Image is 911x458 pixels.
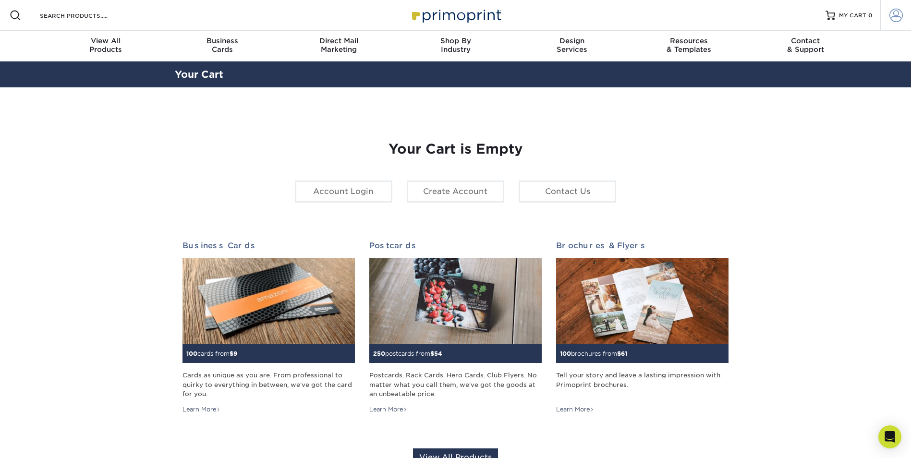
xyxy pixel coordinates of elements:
[631,31,747,61] a: Resources& Templates
[621,350,627,357] span: 61
[407,181,504,203] a: Create Account
[430,350,434,357] span: $
[839,12,866,20] span: MY CART
[280,36,397,54] div: Marketing
[868,12,873,19] span: 0
[182,241,355,414] a: Business Cards 100cards from$9 Cards as unique as you are. From professional to quirky to everyth...
[373,350,442,357] small: postcards from
[556,241,729,250] h2: Brochures & Flyers
[369,405,407,414] div: Learn More
[519,181,616,203] a: Contact Us
[48,36,164,45] span: View All
[747,36,864,54] div: & Support
[39,10,133,21] input: SEARCH PRODUCTS.....
[560,350,627,357] small: brochures from
[164,36,280,54] div: Cards
[280,31,397,61] a: Direct MailMarketing
[369,241,542,250] h2: Postcards
[369,258,542,344] img: Postcards
[878,425,901,448] div: Open Intercom Messenger
[369,241,542,414] a: Postcards 250postcards from$54 Postcards. Rack Cards. Hero Cards. Club Flyers. No matter what you...
[556,258,729,344] img: Brochures & Flyers
[295,181,392,203] a: Account Login
[164,31,280,61] a: BusinessCards
[631,36,747,45] span: Resources
[514,36,631,45] span: Design
[186,350,237,357] small: cards from
[280,36,397,45] span: Direct Mail
[514,36,631,54] div: Services
[408,5,504,25] img: Primoprint
[182,258,355,344] img: Business Cards
[48,31,164,61] a: View AllProducts
[182,371,355,398] div: Cards as unique as you are. From professional to quirky to everything in between, we've got the c...
[514,31,631,61] a: DesignServices
[186,350,197,357] span: 100
[560,350,571,357] span: 100
[434,350,442,357] span: 54
[164,36,280,45] span: Business
[48,36,164,54] div: Products
[182,141,729,157] h1: Your Cart is Empty
[230,350,233,357] span: $
[747,31,864,61] a: Contact& Support
[617,350,621,357] span: $
[369,371,542,398] div: Postcards. Rack Cards. Hero Cards. Club Flyers. No matter what you call them, we've got the goods...
[397,36,514,54] div: Industry
[175,69,223,80] a: Your Cart
[373,350,385,357] span: 250
[397,36,514,45] span: Shop By
[631,36,747,54] div: & Templates
[397,31,514,61] a: Shop ByIndustry
[182,241,355,250] h2: Business Cards
[556,405,594,414] div: Learn More
[182,405,220,414] div: Learn More
[556,241,729,414] a: Brochures & Flyers 100brochures from$61 Tell your story and leave a lasting impression with Primo...
[233,350,237,357] span: 9
[556,371,729,398] div: Tell your story and leave a lasting impression with Primoprint brochures.
[747,36,864,45] span: Contact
